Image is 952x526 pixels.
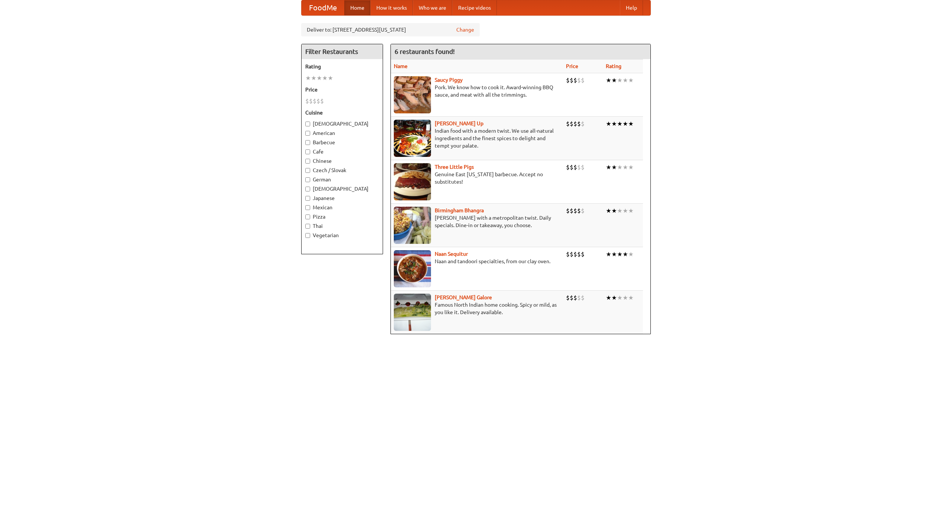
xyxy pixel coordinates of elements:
[305,168,310,173] input: Czech / Slovak
[628,207,634,215] li: ★
[611,120,617,128] li: ★
[305,120,379,128] label: [DEMOGRAPHIC_DATA]
[311,74,316,82] li: ★
[328,74,333,82] li: ★
[305,131,310,136] input: American
[435,251,468,257] a: Naan Sequitur
[566,294,570,302] li: $
[394,120,431,157] img: curryup.jpg
[302,0,344,15] a: FoodMe
[316,97,320,105] li: $
[577,76,581,84] li: $
[577,294,581,302] li: $
[305,232,379,239] label: Vegetarian
[305,157,379,165] label: Chinese
[581,76,585,84] li: $
[611,250,617,258] li: ★
[394,127,560,149] p: Indian food with a modern twist. We use all-natural ingredients and the finest spices to delight ...
[577,250,581,258] li: $
[305,109,379,116] h5: Cuisine
[456,26,474,33] a: Change
[628,163,634,171] li: ★
[606,63,621,69] a: Rating
[305,149,310,154] input: Cafe
[577,120,581,128] li: $
[394,76,431,113] img: saucy.jpg
[628,250,634,258] li: ★
[394,214,560,229] p: [PERSON_NAME] with a metropolitan twist. Daily specials. Dine-in or takeaway, you choose.
[305,222,379,230] label: Thai
[566,163,570,171] li: $
[623,163,628,171] li: ★
[394,84,560,99] p: Pork. We know how to cook it. Award-winning BBQ sauce, and meat with all the trimmings.
[581,294,585,302] li: $
[573,250,577,258] li: $
[623,294,628,302] li: ★
[305,86,379,93] h5: Price
[305,63,379,70] h5: Rating
[305,159,310,164] input: Chinese
[606,294,611,302] li: ★
[413,0,452,15] a: Who we are
[305,185,379,193] label: [DEMOGRAPHIC_DATA]
[577,163,581,171] li: $
[320,97,324,105] li: $
[305,177,310,182] input: German
[344,0,370,15] a: Home
[394,63,408,69] a: Name
[301,23,480,36] div: Deliver to: [STREET_ADDRESS][US_STATE]
[305,97,309,105] li: $
[305,129,379,137] label: American
[617,250,623,258] li: ★
[611,294,617,302] li: ★
[581,250,585,258] li: $
[435,207,484,213] a: Birmingham Bhangra
[566,250,570,258] li: $
[394,207,431,244] img: bhangra.jpg
[570,250,573,258] li: $
[305,139,379,146] label: Barbecue
[394,171,560,185] p: Genuine East [US_STATE] barbecue. Accept no substitutes!
[623,120,628,128] li: ★
[452,0,497,15] a: Recipe videos
[573,120,577,128] li: $
[566,207,570,215] li: $
[435,77,463,83] a: Saucy Piggy
[305,213,379,220] label: Pizza
[394,163,431,200] img: littlepigs.jpg
[606,207,611,215] li: ★
[566,76,570,84] li: $
[581,120,585,128] li: $
[305,194,379,202] label: Japanese
[617,120,623,128] li: ★
[573,207,577,215] li: $
[570,207,573,215] li: $
[305,187,310,191] input: [DEMOGRAPHIC_DATA]
[570,294,573,302] li: $
[617,76,623,84] li: ★
[305,167,379,174] label: Czech / Slovak
[617,207,623,215] li: ★
[623,207,628,215] li: ★
[606,163,611,171] li: ★
[628,120,634,128] li: ★
[305,214,310,219] input: Pizza
[309,97,313,105] li: $
[305,74,311,82] li: ★
[566,120,570,128] li: $
[435,120,483,126] a: [PERSON_NAME] Up
[370,0,413,15] a: How it works
[305,205,310,210] input: Mexican
[628,294,634,302] li: ★
[570,120,573,128] li: $
[617,163,623,171] li: ★
[395,48,455,55] ng-pluralize: 6 restaurants found!
[611,207,617,215] li: ★
[394,294,431,331] img: currygalore.jpg
[628,76,634,84] li: ★
[305,140,310,145] input: Barbecue
[611,76,617,84] li: ★
[566,63,578,69] a: Price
